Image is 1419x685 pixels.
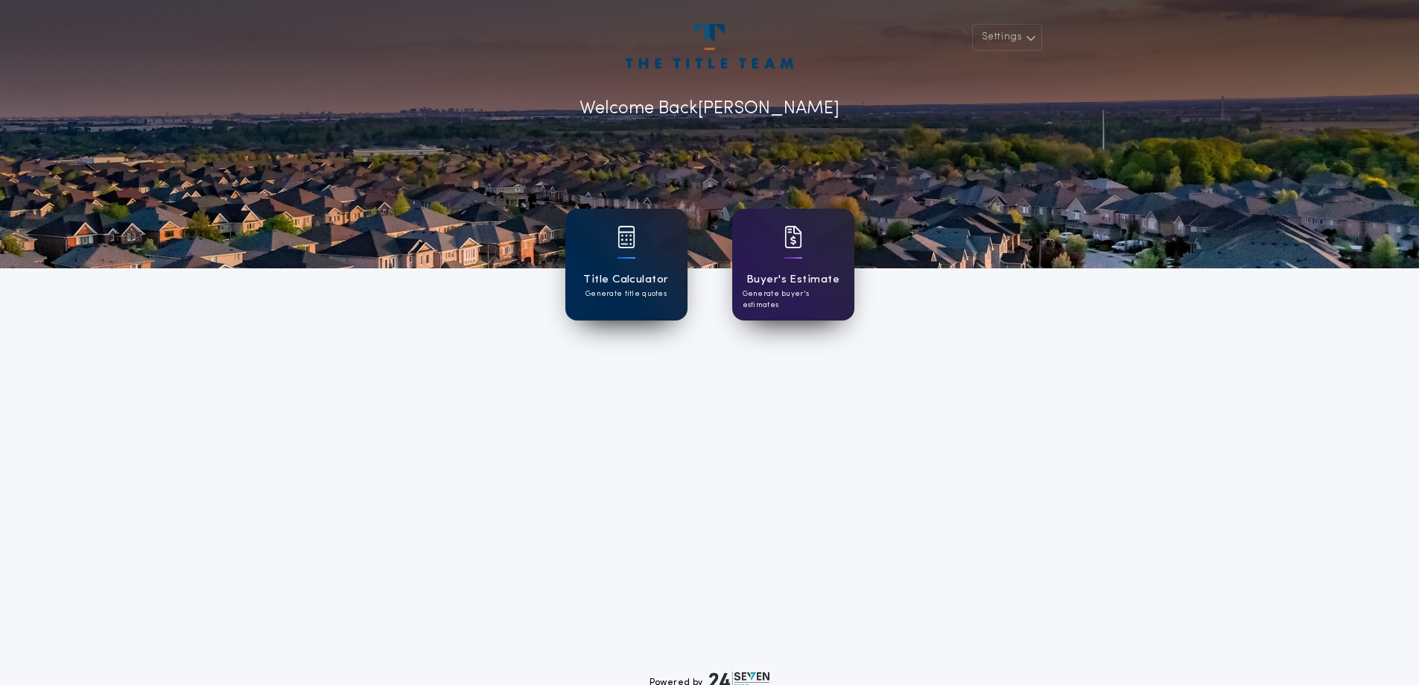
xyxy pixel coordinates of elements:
[732,209,854,321] a: card iconBuyer's EstimateGenerate buyer's estimates
[618,226,635,248] img: card icon
[784,226,802,248] img: card icon
[565,209,688,321] a: card iconTitle CalculatorGenerate title quotes
[626,24,793,69] img: account-logo
[583,271,668,288] h1: Title Calculator
[746,271,839,288] h1: Buyer's Estimate
[972,24,1042,51] button: Settings
[580,95,839,122] p: Welcome Back [PERSON_NAME]
[743,288,844,311] p: Generate buyer's estimates
[585,288,667,300] p: Generate title quotes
